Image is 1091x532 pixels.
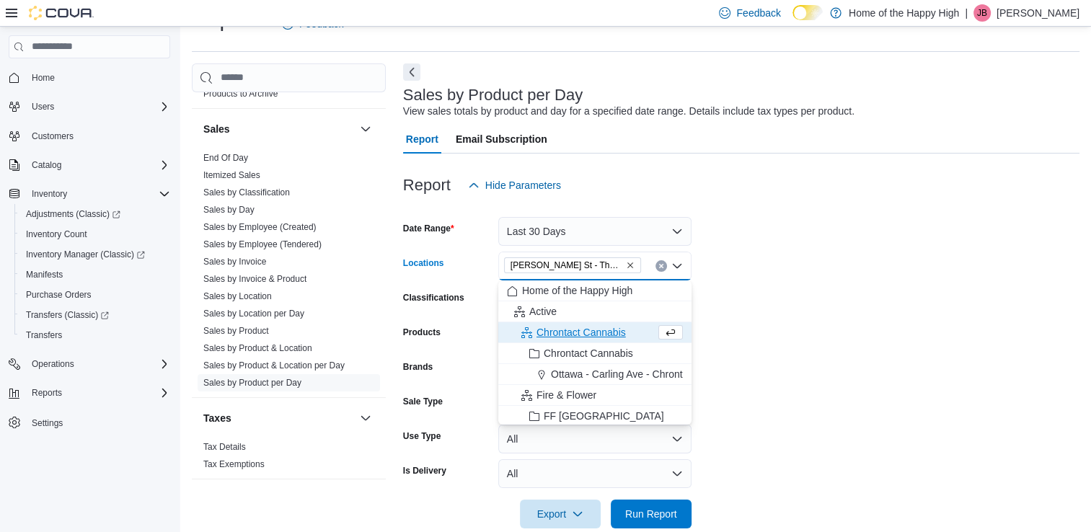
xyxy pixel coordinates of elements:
button: All [498,425,692,453]
span: Inventory [26,185,170,203]
label: Locations [403,257,444,269]
button: Hide Parameters [462,171,567,200]
span: [PERSON_NAME] St - The 420 Store [511,258,623,272]
label: Classifications [403,292,464,303]
span: Transfers [26,329,62,341]
span: Reports [26,384,170,402]
a: Itemized Sales [203,170,260,180]
span: Sales by Location [203,291,272,302]
span: Manifests [26,269,63,280]
a: Manifests [20,266,69,283]
button: Clear input [655,260,667,272]
a: Home [26,69,61,87]
h3: Sales [203,122,230,136]
span: Ottawa - Carling Ave - Chrontact Cannabis [551,367,741,381]
a: Inventory Manager (Classic) [14,244,176,265]
span: Hide Parameters [485,178,561,192]
span: Manifests [20,266,170,283]
span: Email Subscription [456,125,547,154]
button: Taxes [203,411,354,425]
a: Customers [26,128,79,145]
span: Customers [32,130,74,142]
label: Is Delivery [403,465,446,476]
span: Home [26,68,170,87]
span: Inventory Count [20,226,170,243]
span: End Of Day [203,152,248,164]
label: Brands [403,361,433,373]
span: Purchase Orders [20,286,170,303]
button: Inventory [26,185,73,203]
span: Sales by Product & Location [203,342,312,354]
span: Active [529,304,557,319]
button: Home [3,67,176,88]
h3: Taxes [203,411,231,425]
button: Chrontact Cannabis [498,343,692,364]
span: Sales by Location per Day [203,308,304,319]
a: Sales by Classification [203,187,290,198]
span: Transfers (Classic) [20,306,170,324]
nav: Complex example [9,61,170,471]
input: Dark Mode [792,5,823,20]
label: Products [403,327,441,338]
a: Adjustments (Classic) [20,205,126,223]
button: Operations [26,355,80,373]
span: Sales by Product per Day [203,377,301,389]
button: Run Report [611,500,692,528]
button: Transfers [14,325,176,345]
span: Catalog [32,159,61,171]
a: Sales by Invoice [203,257,266,267]
span: Run Report [625,507,677,521]
button: Home of the Happy High [498,280,692,301]
span: Inventory Manager (Classic) [20,246,170,263]
button: Operations [3,354,176,374]
span: Feedback [736,6,780,20]
span: FF [GEOGRAPHIC_DATA] [544,409,664,423]
button: Remove Lindsay - Kent St - The 420 Store from selection in this group [626,261,635,270]
button: Inventory [3,184,176,204]
a: Sales by Product per Day [203,378,301,388]
a: Transfers (Classic) [20,306,115,324]
a: Sales by Employee (Tendered) [203,239,322,249]
button: Reports [3,383,176,403]
div: View sales totals by product and day for a specified date range. Details include tax types per pr... [403,104,854,119]
span: Fire & Flower [536,388,596,402]
span: Adjustments (Classic) [26,208,120,220]
a: Tax Details [203,442,246,452]
p: | [965,4,968,22]
button: FF [GEOGRAPHIC_DATA] [498,406,692,427]
p: Home of the Happy High [849,4,959,22]
button: Taxes [357,409,374,427]
label: Sale Type [403,396,443,407]
button: Next [403,63,420,81]
span: Tax Exemptions [203,458,265,470]
span: Itemized Sales [203,169,260,181]
span: Chrontact Cannabis [536,325,626,340]
button: Customers [3,125,176,146]
span: Catalog [26,156,170,174]
button: Export [520,500,601,528]
span: Home of the Happy High [522,283,632,298]
span: Inventory Manager (Classic) [26,249,145,260]
button: All [498,459,692,488]
a: Transfers (Classic) [14,305,176,325]
button: Ottawa - Carling Ave - Chrontact Cannabis [498,364,692,385]
span: Inventory Count [26,229,87,240]
a: Sales by Location per Day [203,309,304,319]
span: Users [32,101,54,112]
a: Inventory Count [20,226,93,243]
span: Lindsay - Kent St - The 420 Store [504,257,641,273]
label: Use Type [403,430,441,442]
span: Home [32,72,55,84]
div: Sales [192,149,386,397]
a: Transfers [20,327,68,344]
button: Settings [3,412,176,433]
h3: Sales by Product per Day [403,87,583,104]
button: Sales [203,122,354,136]
button: Users [26,98,60,115]
a: Settings [26,414,69,432]
span: Inventory [32,188,67,200]
span: Sales by Day [203,204,255,216]
a: Inventory Manager (Classic) [20,246,151,263]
